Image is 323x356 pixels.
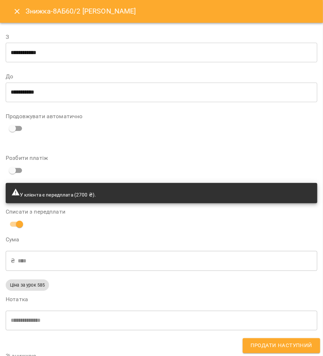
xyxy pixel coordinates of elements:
[9,3,26,20] button: Close
[6,34,317,40] label: З
[26,6,136,17] h6: Знижка-8АБ60/2 [PERSON_NAME]
[6,282,49,288] span: Ціна за урок 585
[6,74,317,79] label: До
[6,114,317,119] label: Продовжувати автоматично
[243,338,320,353] button: Продати наступний
[6,155,317,161] label: Розбити платіж
[251,341,312,350] span: Продати наступний
[6,297,317,302] label: Нотатка
[11,192,96,198] span: У клієнта є передплата (2700 ₴).
[6,237,317,242] label: Сума
[6,209,317,215] label: Списати з передплати
[11,257,15,265] p: ₴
